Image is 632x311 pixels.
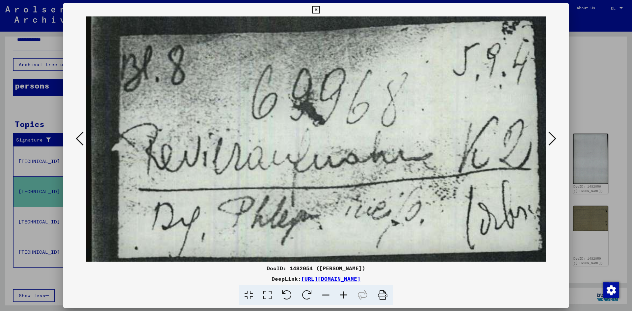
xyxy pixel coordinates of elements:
[267,265,365,272] font: DocID: 1482054 ([PERSON_NAME])
[86,16,546,262] img: 001.jpg
[301,275,360,282] a: [URL][DOMAIN_NAME]
[272,275,301,282] font: DeepLink:
[603,282,619,298] img: Change consent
